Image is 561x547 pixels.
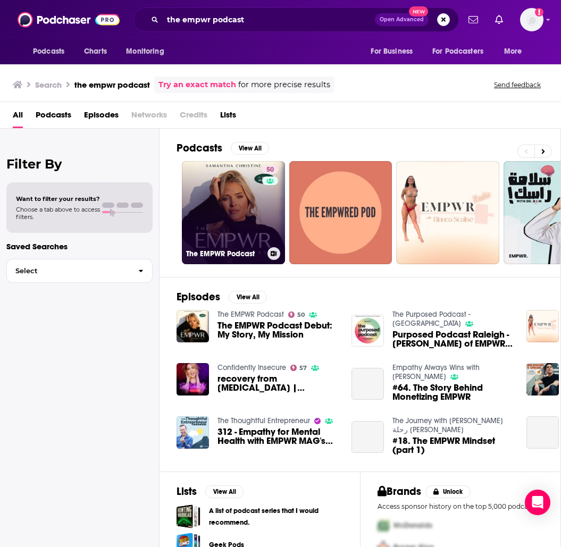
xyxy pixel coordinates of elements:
h3: The EMPWR Podcast [186,249,263,258]
span: 312 - Empathy for Mental Health with EMPWR MAG's [PERSON_NAME] [217,427,339,445]
button: Show profile menu [520,8,543,31]
a: recovery from sexual abuse | ISA & NINA (@I AM EMPWR) [217,374,339,392]
span: Charts [84,44,107,59]
a: 50 [288,312,305,318]
h2: Brands [378,485,422,498]
h2: Lists [177,485,197,498]
a: The Thoughtful Entrepreneur [217,416,310,425]
a: The EMPWR Podcast [217,310,284,319]
button: Open AdvancedNew [375,13,429,26]
a: #64. The Story Behind Monetizing EMPWR [351,368,384,400]
a: ListsView All [177,485,244,498]
button: Select [6,259,153,283]
a: The Purposed Podcast - Raleigh [392,310,471,328]
a: Confidently Insecure [217,363,286,372]
span: Podcasts [33,44,64,59]
button: View All [229,291,267,304]
span: New [409,6,428,16]
a: Episodes [84,106,119,128]
a: 312 - Empathy for Mental Health with EMPWR MAG's Ally Salama [217,427,339,445]
span: Monitoring [126,44,164,59]
input: Search podcasts, credits, & more... [163,11,375,28]
button: View All [205,485,244,498]
div: Search podcasts, credits, & more... [133,7,459,32]
h2: Podcasts [177,141,222,155]
a: Try an exact match [158,79,236,91]
span: All [13,106,23,128]
a: Lists [220,106,236,128]
a: The Journey with Ally Salama رحلة علي سلامة [392,416,503,434]
button: open menu [119,41,178,62]
p: Access sponsor history on the top 5,000 podcasts. [378,502,544,510]
button: open menu [363,41,426,62]
a: 50The EMPWR Podcast [182,161,285,264]
img: Podchaser - Follow, Share and Rate Podcasts [18,10,120,30]
span: 50 [266,165,274,175]
a: Show notifications dropdown [464,11,482,29]
img: The EMPWR Podcast Debut: My Story, My Mission [177,310,209,342]
span: Choose a tab above to access filters. [16,206,100,221]
img: ft. Ally Salama | Mental Health Ambassador | Founder Empwr Magazine & Host of The World's Exclusi... [526,363,559,395]
span: McDonalds [393,521,432,530]
h2: Filter By [6,156,153,172]
a: Empathy Always Wins with Ally Salama [392,363,480,381]
a: Charts [77,41,113,62]
span: 50 [297,313,305,317]
h2: Episodes [177,290,220,304]
a: #64. The Story Behind Monetizing EMPWR [392,383,514,401]
img: Purposed Podcast Raleigh - Chris Ecklund of EMPWR Solar [351,315,384,347]
h3: Search [35,80,62,90]
svg: Add a profile image [535,8,543,16]
span: More [504,44,522,59]
a: Show notifications dropdown [491,11,507,29]
a: #18. The EMPWR Mindset (part 1) [351,421,384,453]
a: 50 [262,165,278,174]
a: #18. The EMPWR Mindset (part 1) [392,436,514,455]
span: Credits [180,106,207,128]
button: View All [231,142,269,155]
a: Podcasts [36,106,71,128]
a: A list of podcast series that I would recommend. [209,505,343,528]
span: recovery from [MEDICAL_DATA] | [PERSON_NAME] & [PERSON_NAME] (@I AM EMPWR) [217,374,339,392]
a: Season Finale in Scotland with EMPWRD Host Gary Tickle [526,416,559,449]
span: for more precise results [238,79,330,91]
span: Select [7,267,130,274]
span: Purposed Podcast Raleigh - [PERSON_NAME] of EMPWR Solar [392,330,514,348]
span: Networks [131,106,167,128]
a: A list of podcast series that I would recommend. [177,504,200,528]
button: Unlock [425,485,471,498]
button: open menu [497,41,535,62]
img: Welcome to Empwr Radio! (Ep. 1) [526,310,559,342]
div: Open Intercom Messenger [525,490,550,515]
button: open menu [26,41,78,62]
a: 57 [290,365,307,371]
img: User Profile [520,8,543,31]
span: Logged in as sarahhallprinc [520,8,543,31]
a: The EMPWR Podcast Debut: My Story, My Mission [217,321,339,339]
p: Saved Searches [6,241,153,251]
a: PodcastsView All [177,141,269,155]
h3: the empwr podcast [74,80,150,90]
button: open menu [425,41,499,62]
img: 312 - Empathy for Mental Health with EMPWR MAG's Ally Salama [177,416,209,449]
img: First Pro Logo [373,515,393,536]
a: EpisodesView All [177,290,267,304]
span: Want to filter your results? [16,195,100,203]
img: recovery from sexual abuse | ISA & NINA (@I AM EMPWR) [177,363,209,395]
button: Send feedback [491,80,544,89]
span: For Podcasters [432,44,483,59]
span: For Business [371,44,413,59]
